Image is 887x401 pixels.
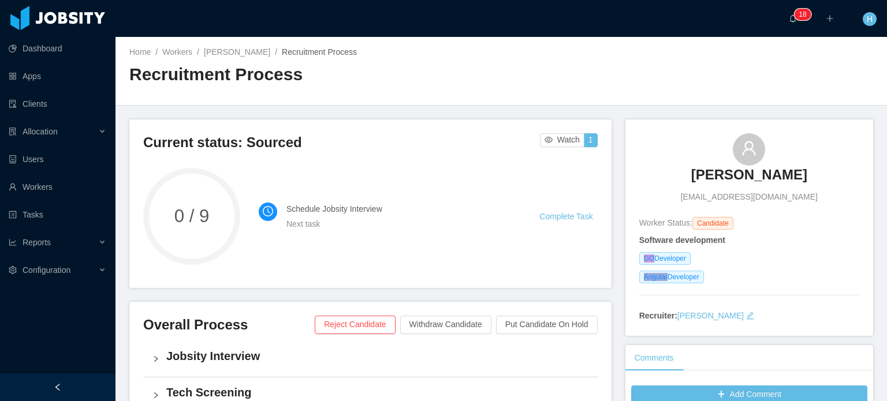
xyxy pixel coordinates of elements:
i: icon: solution [9,128,17,136]
i: icon: setting [9,266,17,274]
span: 0 / 9 [143,207,240,225]
sup: 18 [794,9,811,20]
i: icon: right [152,392,159,399]
span: Allocation [23,127,58,136]
h2: Recruitment Process [129,63,501,87]
button: Withdraw Candidate [400,316,491,334]
a: [PERSON_NAME] [691,166,807,191]
a: icon: profileTasks [9,203,106,226]
span: Worker Status: [639,218,692,227]
ah_el_jm_1759943595268: Angular [644,273,668,281]
span: / [197,47,199,57]
h3: [PERSON_NAME] [691,166,807,184]
div: icon: rightJobsity Interview [143,341,598,377]
i: icon: edit [746,312,754,320]
span: Developer [639,271,704,283]
span: H [867,12,873,26]
h3: Current status: Sourced [143,133,540,152]
a: icon: userWorkers [9,175,106,198]
button: icon: eyeWatch [540,133,584,147]
i: icon: line-chart [9,238,17,246]
div: Comments [625,345,683,371]
a: [PERSON_NAME] [204,47,270,57]
h4: Tech Screening [166,384,588,400]
ah_el_jm_1759427864148: GO [644,254,655,263]
p: 8 [803,9,807,20]
span: Developer [639,252,691,265]
p: 1 [799,9,803,20]
strong: Software development [639,235,725,245]
i: icon: user [741,140,757,156]
h4: Schedule Jobsity Interview [286,203,512,215]
a: [PERSON_NAME] [677,311,744,320]
span: [EMAIL_ADDRESS][DOMAIN_NAME] [681,191,818,203]
span: Reports [23,238,51,247]
button: 1 [584,133,598,147]
i: icon: clock-circle [263,206,273,216]
span: Candidate [692,217,733,230]
i: icon: bell [789,14,797,23]
a: icon: pie-chartDashboard [9,37,106,60]
div: Next task [286,218,512,230]
i: icon: right [152,355,159,362]
strong: Recruiter: [639,311,677,320]
a: Workers [162,47,192,57]
h4: Jobsity Interview [166,348,588,364]
span: / [155,47,158,57]
a: Home [129,47,151,57]
a: icon: robotUsers [9,148,106,171]
span: Configuration [23,265,70,275]
span: Recruitment Process [282,47,357,57]
a: Complete Task [539,212,592,221]
i: icon: plus [826,14,834,23]
span: / [275,47,277,57]
button: Reject Candidate [315,316,395,334]
a: icon: appstoreApps [9,65,106,88]
h3: Overall Process [143,316,315,334]
a: icon: auditClients [9,92,106,115]
button: Put Candidate On Hold [496,316,598,334]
